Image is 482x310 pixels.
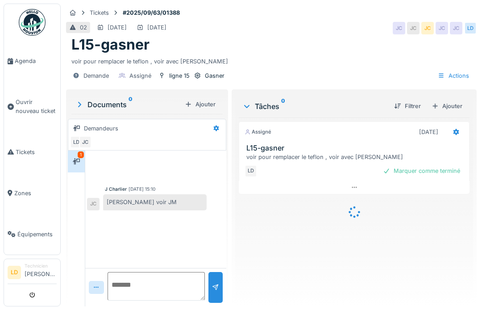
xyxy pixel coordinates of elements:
div: voir pour remplacer le teflon , voir avec [PERSON_NAME] [246,153,465,161]
sup: 0 [281,101,285,112]
div: Tickets [90,8,109,17]
div: [DATE] [419,128,438,136]
div: JC [450,22,462,34]
div: [DATE] 15:10 [129,186,155,193]
a: Agenda [4,41,60,82]
div: Ajouter [428,100,466,112]
div: Tâches [242,101,387,112]
div: Gasner [205,71,224,80]
span: Équipements [17,230,57,239]
div: Demande [83,71,109,80]
div: J Charlier [105,186,127,193]
div: Ajouter [181,98,219,110]
span: Agenda [15,57,57,65]
a: Zones [4,172,60,214]
a: Tickets [4,131,60,172]
div: JC [87,198,100,210]
div: [PERSON_NAME] voir JM [103,194,207,210]
div: JC [79,136,91,148]
strong: #2025/09/63/01388 [119,8,183,17]
h3: L15-gasner [246,144,465,152]
span: Ouvrir nouveau ticket [16,98,57,115]
a: Ouvrir nouveau ticket [4,82,60,131]
div: LD [245,165,257,177]
div: JC [436,22,448,34]
a: Équipements [4,214,60,255]
div: [DATE] [108,23,127,32]
div: Filtrer [391,100,424,112]
div: JC [407,22,420,34]
div: Actions [434,69,473,82]
li: LD [8,266,21,279]
div: LD [464,22,477,34]
div: Assigné [245,128,271,136]
span: Tickets [16,148,57,156]
sup: 0 [129,99,133,110]
div: Marquer comme terminé [379,165,464,177]
div: voir pour remplacer le teflon , voir avec [PERSON_NAME] [71,54,471,66]
span: Zones [14,189,57,197]
div: Technicien [25,263,57,269]
a: LD Technicien[PERSON_NAME] [8,263,57,284]
img: Badge_color-CXgf-gQk.svg [19,9,46,36]
h1: L15-gasner [71,36,150,53]
div: JC [393,22,405,34]
div: Assigné [129,71,151,80]
div: 02 [80,23,87,32]
div: JC [421,22,434,34]
div: Documents [75,99,181,110]
div: ligne 15 [169,71,190,80]
li: [PERSON_NAME] [25,263,57,282]
div: 1 [78,151,84,158]
div: [DATE] [147,23,166,32]
div: LD [70,136,83,148]
div: Demandeurs [84,124,118,133]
